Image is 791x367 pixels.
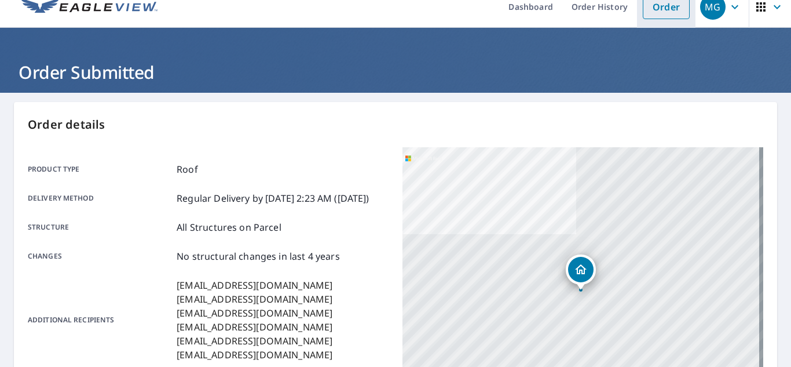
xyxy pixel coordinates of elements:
p: All Structures on Parcel [177,220,281,234]
p: No structural changes in last 4 years [177,249,340,263]
p: Delivery method [28,191,172,205]
p: [EMAIL_ADDRESS][DOMAIN_NAME] [177,348,332,362]
p: [EMAIL_ADDRESS][DOMAIN_NAME] [177,334,332,348]
p: Product type [28,162,172,176]
p: [EMAIL_ADDRESS][DOMAIN_NAME] [177,278,332,292]
h1: Order Submitted [14,60,777,84]
p: Roof [177,162,198,176]
p: [EMAIL_ADDRESS][DOMAIN_NAME] [177,320,332,334]
p: Regular Delivery by [DATE] 2:23 AM ([DATE]) [177,191,369,205]
div: Dropped pin, building 1, Residential property, 9091 Bracelet Dr Lake Worth, FL 33467 [566,255,596,290]
p: [EMAIL_ADDRESS][DOMAIN_NAME] [177,292,332,306]
p: Structure [28,220,172,234]
p: Additional recipients [28,278,172,362]
p: Order details [28,116,763,133]
p: Changes [28,249,172,263]
p: [EMAIL_ADDRESS][DOMAIN_NAME] [177,306,332,320]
